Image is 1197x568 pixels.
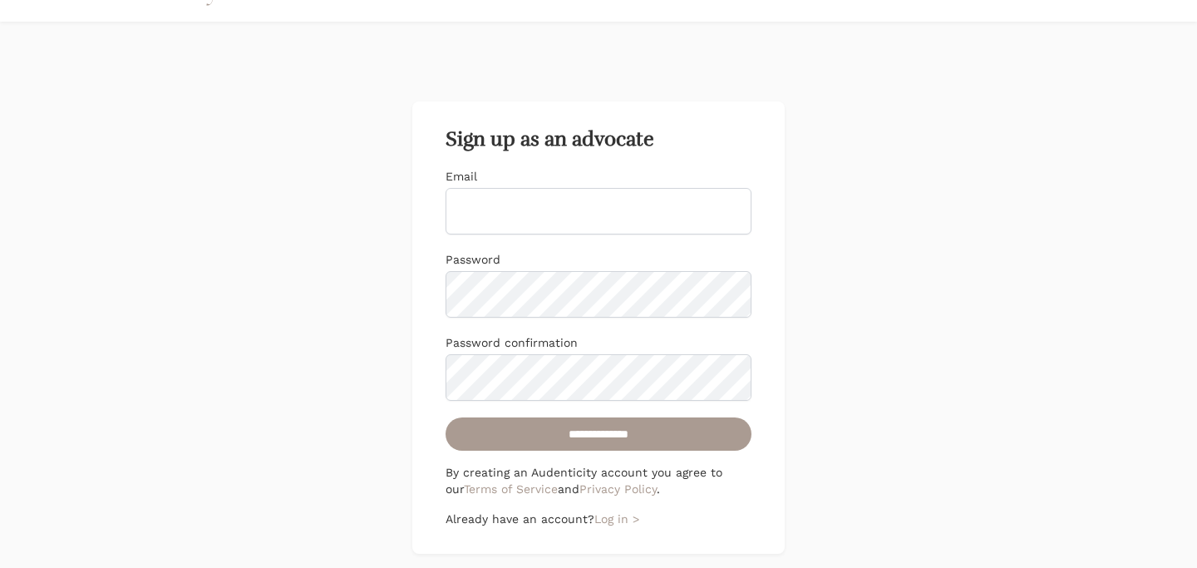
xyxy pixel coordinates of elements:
a: Privacy Policy [579,482,657,496]
label: Password confirmation [446,336,578,349]
a: Log in > [594,512,639,526]
h2: Sign up as an advocate [446,128,751,151]
p: Already have an account? [446,511,751,527]
a: Terms of Service [464,482,558,496]
label: Password [446,253,500,266]
label: Email [446,170,477,183]
p: By creating an Audenticity account you agree to our and . [446,464,751,497]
